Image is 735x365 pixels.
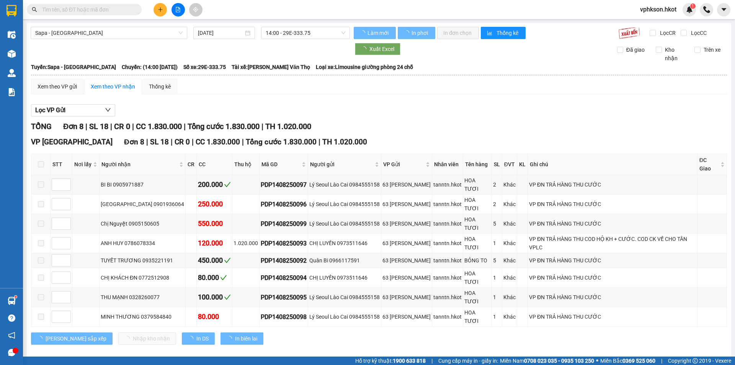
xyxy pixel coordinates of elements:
[101,313,184,321] div: MINH THƯƠNG 0379584840
[8,88,16,96] img: solution-icon
[265,122,311,131] span: TH 1.020.000
[316,63,413,71] span: Loại xe: Limousine giường phòng 24 chỗ
[198,292,231,303] div: 100.000
[493,313,501,321] div: 1
[318,137,320,146] span: |
[432,154,463,175] th: Nhân viên
[260,268,308,288] td: PDP1408250094
[464,269,490,286] div: HOA TƯƠI
[261,273,307,283] div: PDP1408250094
[8,69,16,77] img: warehouse-icon
[524,358,594,364] strong: 0708 023 035 - 0935 103 250
[600,357,655,365] span: Miền Bắc
[8,314,15,322] span: question-circle
[493,293,501,301] div: 1
[404,30,410,36] span: loading
[8,31,16,39] img: warehouse-icon
[382,256,431,265] div: 63 [PERSON_NAME]
[242,137,244,146] span: |
[85,122,87,131] span: |
[502,154,517,175] th: ĐVT
[101,239,184,247] div: ANH HUY 0786078334
[464,196,490,213] div: HOA TƯƠI
[105,107,111,113] span: down
[260,175,308,195] td: PDP1408250097
[46,334,106,343] span: [PERSON_NAME] sắp xếp
[529,180,696,189] div: VP ĐN TRẢ HÀNG THU CƯỚC
[150,137,169,146] span: SL 18
[310,160,373,169] span: Người gửi
[224,257,231,264] span: check
[529,235,696,252] div: VP ĐN TRẢ HÀNG THU COD HỘ KH + CƯỚC. COD CK VỀ CHO TÂN VPLC
[433,219,462,228] div: tanntn.hkot
[493,273,501,282] div: 1
[433,293,462,301] div: tanntn.hkot
[503,180,516,189] div: Khác
[493,219,501,228] div: 5
[198,272,231,283] div: 80.000
[266,27,345,39] span: 14:00 - 29E-333.75
[227,336,235,341] span: loading
[101,200,184,208] div: [GEOGRAPHIC_DATA] 0901936064
[433,256,462,265] div: tanntn.hkot
[122,63,178,71] span: Chuyến: (14:00 [DATE])
[322,137,367,146] span: TH 1.020.000
[382,293,431,301] div: 63 [PERSON_NAME]
[686,6,693,13] img: icon-new-feature
[260,253,308,268] td: PDP1408250092
[529,256,696,265] div: VP ĐN TRẢ HÀNG THU CƯỚC
[261,312,307,322] div: PDP1408250098
[197,154,232,175] th: CC
[188,122,260,131] span: Tổng cước 1.830.000
[703,6,710,13] img: phone-icon
[31,64,116,70] b: Tuyến: Sapa - [GEOGRAPHIC_DATA]
[309,293,380,301] div: Lý Seoul Lào Cai 0984555158
[101,273,184,282] div: CHỊ KHÁCH ĐN 0772512908
[493,239,501,247] div: 1
[31,122,52,131] span: TỔNG
[503,219,516,228] div: Khác
[464,215,490,232] div: HOA TƯƠI
[492,154,502,175] th: SL
[101,160,178,169] span: Người nhận
[261,219,307,229] div: PDP1408250099
[529,219,696,228] div: VP ĐN TRẢ HÀNG THU CƯỚC
[309,256,380,265] div: Quân Bi 0966117591
[260,234,308,253] td: PDP1408250093
[464,256,490,265] div: BỎNG TO
[309,200,380,208] div: Lý Seoul Lào Cai 0984555158
[464,289,490,306] div: HOA TƯƠI
[198,179,231,190] div: 200.000
[183,63,226,71] span: Số xe: 29E-333.75
[661,357,662,365] span: |
[438,357,498,365] span: Cung cấp máy in - giấy in:
[433,239,462,247] div: tanntn.hkot
[260,307,308,327] td: PDP1408250098
[412,29,429,37] span: In phơi
[171,137,173,146] span: |
[493,256,501,265] div: 5
[89,122,108,131] span: SL 18
[32,7,37,12] span: search
[381,268,432,288] td: 63 Phan Đình Phùng
[309,219,380,228] div: Lý Seoul Lào Cai 0984555158
[463,154,492,175] th: Tên hàng
[398,27,435,39] button: In phơi
[528,154,697,175] th: Ghi chú
[232,63,310,71] span: Tài xế: [PERSON_NAME] Văn Thọ
[369,45,394,53] span: Xuất Excel
[433,180,462,189] div: tanntn.hkot
[382,239,431,247] div: 63 [PERSON_NAME]
[433,273,462,282] div: tanntn.hkot
[198,255,231,266] div: 450.000
[15,296,17,298] sup: 1
[503,293,516,301] div: Khác
[63,122,83,131] span: Đơn 8
[198,311,231,322] div: 80.000
[188,336,196,341] span: loading
[114,122,130,131] span: CR 0
[360,30,366,36] span: loading
[529,293,696,301] div: VP ĐN TRẢ HÀNG THU CƯỚC
[37,336,46,341] span: loading
[7,5,16,16] img: logo-vxr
